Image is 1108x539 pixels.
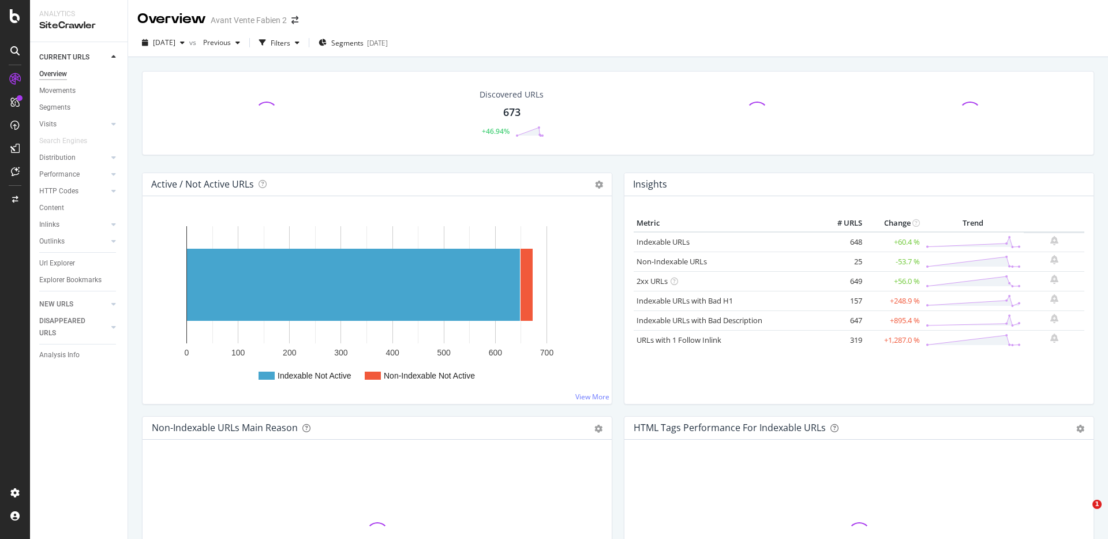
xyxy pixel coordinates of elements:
[39,118,108,130] a: Visits
[39,102,70,114] div: Segments
[39,135,99,147] a: Search Engines
[314,33,392,52] button: Segments[DATE]
[39,152,76,164] div: Distribution
[865,330,923,350] td: +1,287.0 %
[437,348,451,357] text: 500
[819,330,865,350] td: 319
[39,68,119,80] a: Overview
[39,85,119,97] a: Movements
[39,298,108,310] a: NEW URLS
[39,202,119,214] a: Content
[637,335,721,345] a: URLs with 1 Follow Inlink
[503,105,521,120] div: 673
[1050,236,1058,245] div: bell-plus
[865,310,923,330] td: +895.4 %
[819,271,865,291] td: 649
[39,315,108,339] a: DISAPPEARED URLS
[39,9,118,19] div: Analytics
[137,33,189,52] button: [DATE]
[137,9,206,29] div: Overview
[39,185,108,197] a: HTTP Codes
[385,348,399,357] text: 400
[152,215,602,395] svg: A chart.
[39,51,89,63] div: CURRENT URLS
[231,348,245,357] text: 100
[1092,500,1102,509] span: 1
[1050,255,1058,264] div: bell-plus
[39,135,87,147] div: Search Engines
[637,276,668,286] a: 2xx URLs
[39,102,119,114] a: Segments
[39,274,119,286] a: Explorer Bookmarks
[1069,500,1096,527] iframe: Intercom live chat
[633,177,667,192] h4: Insights
[923,215,1024,232] th: Trend
[199,33,245,52] button: Previous
[865,232,923,252] td: +60.4 %
[331,38,364,48] span: Segments
[39,235,65,248] div: Outlinks
[185,348,189,357] text: 0
[637,256,707,267] a: Non-Indexable URLs
[865,252,923,271] td: -53.7 %
[819,215,865,232] th: # URLS
[637,237,690,247] a: Indexable URLs
[189,38,199,47] span: vs
[39,257,75,269] div: Url Explorer
[595,181,603,189] i: Options
[39,169,80,181] div: Performance
[1050,275,1058,284] div: bell-plus
[153,38,175,47] span: 2025 Aug. 29th
[819,232,865,252] td: 648
[1076,425,1084,433] div: gear
[283,348,297,357] text: 200
[39,152,108,164] a: Distribution
[1050,314,1058,323] div: bell-plus
[540,348,554,357] text: 700
[594,425,602,433] div: gear
[637,315,762,325] a: Indexable URLs with Bad Description
[39,169,108,181] a: Performance
[384,371,475,380] text: Non-Indexable Not Active
[575,392,609,402] a: View More
[482,126,510,136] div: +46.94%
[634,422,826,433] div: HTML Tags Performance for Indexable URLs
[254,33,304,52] button: Filters
[865,215,923,232] th: Change
[334,348,348,357] text: 300
[39,298,73,310] div: NEW URLS
[819,291,865,310] td: 157
[39,257,119,269] a: Url Explorer
[291,16,298,24] div: arrow-right-arrow-left
[39,219,59,231] div: Inlinks
[489,348,503,357] text: 600
[39,349,80,361] div: Analysis Info
[39,315,98,339] div: DISAPPEARED URLS
[865,291,923,310] td: +248.9 %
[480,89,544,100] div: Discovered URLs
[865,271,923,291] td: +56.0 %
[819,252,865,271] td: 25
[199,38,231,47] span: Previous
[39,349,119,361] a: Analysis Info
[637,295,733,306] a: Indexable URLs with Bad H1
[39,118,57,130] div: Visits
[152,422,298,433] div: Non-Indexable URLs Main Reason
[271,38,290,48] div: Filters
[39,185,78,197] div: HTTP Codes
[39,19,118,32] div: SiteCrawler
[39,85,76,97] div: Movements
[367,38,388,48] div: [DATE]
[39,219,108,231] a: Inlinks
[278,371,351,380] text: Indexable Not Active
[151,177,254,192] h4: Active / Not Active URLs
[39,68,67,80] div: Overview
[211,14,287,26] div: Avant Vente Fabien 2
[39,235,108,248] a: Outlinks
[1050,334,1058,343] div: bell-plus
[39,51,108,63] a: CURRENT URLS
[1050,294,1058,304] div: bell-plus
[819,310,865,330] td: 647
[39,202,64,214] div: Content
